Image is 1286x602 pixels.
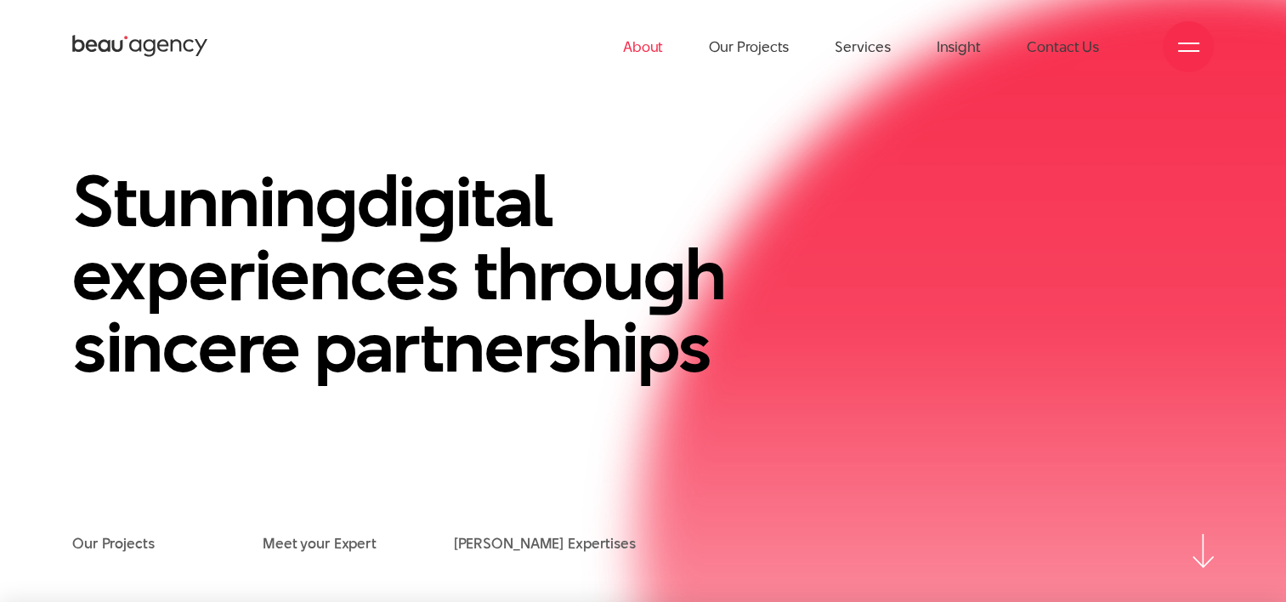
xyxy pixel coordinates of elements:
a: Our Projects [72,534,155,553]
en: g [315,151,357,251]
a: [PERSON_NAME] Expertises [453,534,636,553]
en: g [414,151,456,251]
h1: Stunnin di ital experiences throu h sincere partnerships [72,165,824,383]
a: Meet your Expert [263,534,377,553]
en: g [643,224,685,324]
